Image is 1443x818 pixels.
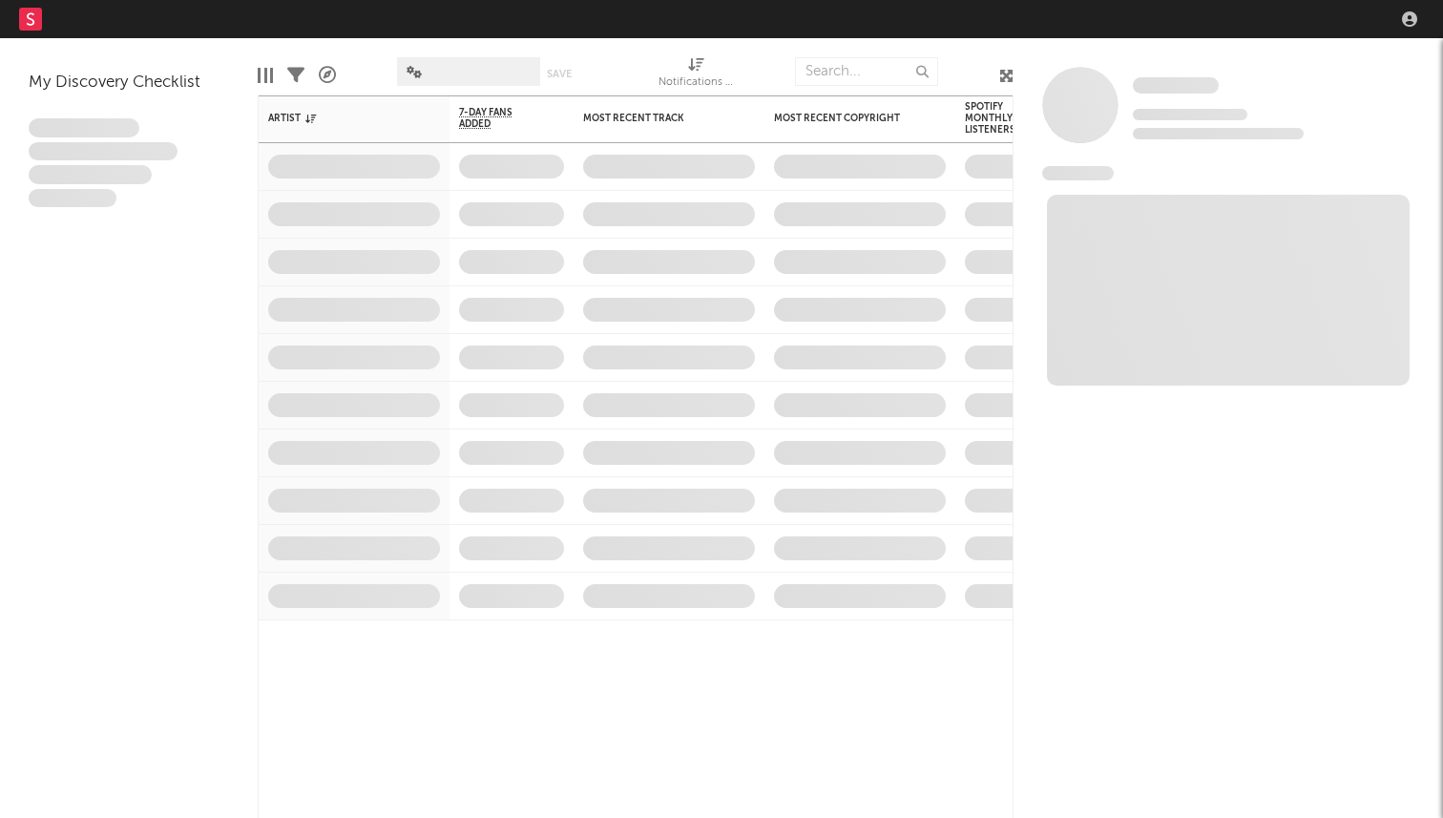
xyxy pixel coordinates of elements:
div: Most Recent Track [583,113,726,124]
div: Artist [268,113,411,124]
div: Most Recent Copyright [774,113,917,124]
span: News Feed [1042,166,1114,180]
div: My Discovery Checklist [29,72,229,94]
div: Edit Columns [258,48,273,103]
div: Spotify Monthly Listeners [965,101,1032,136]
span: Lorem ipsum dolor [29,118,139,137]
button: Save [547,69,572,79]
span: Tracking Since: [DATE] [1133,109,1247,120]
div: Notifications (Artist) [659,48,735,103]
span: 0 fans last week [1133,128,1304,139]
span: Some Artist [1133,77,1219,94]
span: 7-Day Fans Added [459,107,535,130]
span: Integer aliquet in purus et [29,142,178,161]
div: Filters [287,48,304,103]
div: A&R Pipeline [319,48,336,103]
div: Notifications (Artist) [659,72,735,94]
input: Search... [795,57,938,86]
span: Aliquam viverra [29,189,116,208]
span: Praesent ac interdum [29,165,152,184]
a: Some Artist [1133,76,1219,95]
